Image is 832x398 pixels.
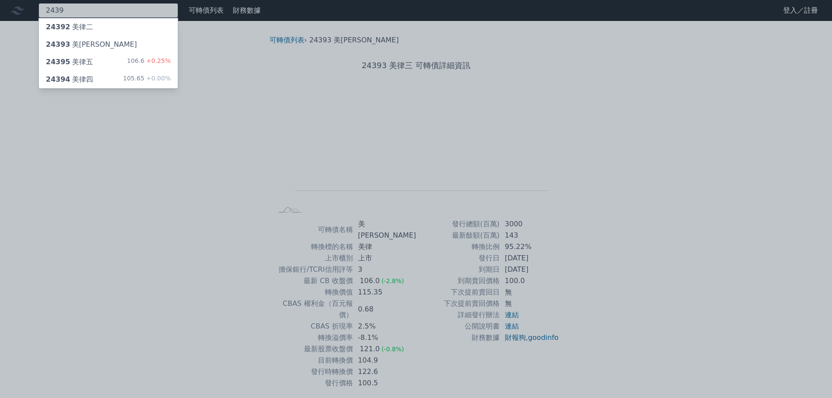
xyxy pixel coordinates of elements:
[127,57,171,67] div: 106.6
[46,39,137,50] div: 美[PERSON_NAME]
[39,53,178,71] a: 24395美律五 106.6+0.25%
[145,75,171,82] span: +0.00%
[39,18,178,36] a: 24392美律二
[46,40,70,48] span: 24393
[145,57,171,64] span: +0.25%
[46,75,70,83] span: 24394
[39,71,178,88] a: 24394美律四 105.65+0.00%
[123,74,171,85] div: 105.65
[46,22,93,32] div: 美律二
[46,57,93,67] div: 美律五
[46,74,93,85] div: 美律四
[46,58,70,66] span: 24395
[39,36,178,53] a: 24393美[PERSON_NAME]
[46,23,70,31] span: 24392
